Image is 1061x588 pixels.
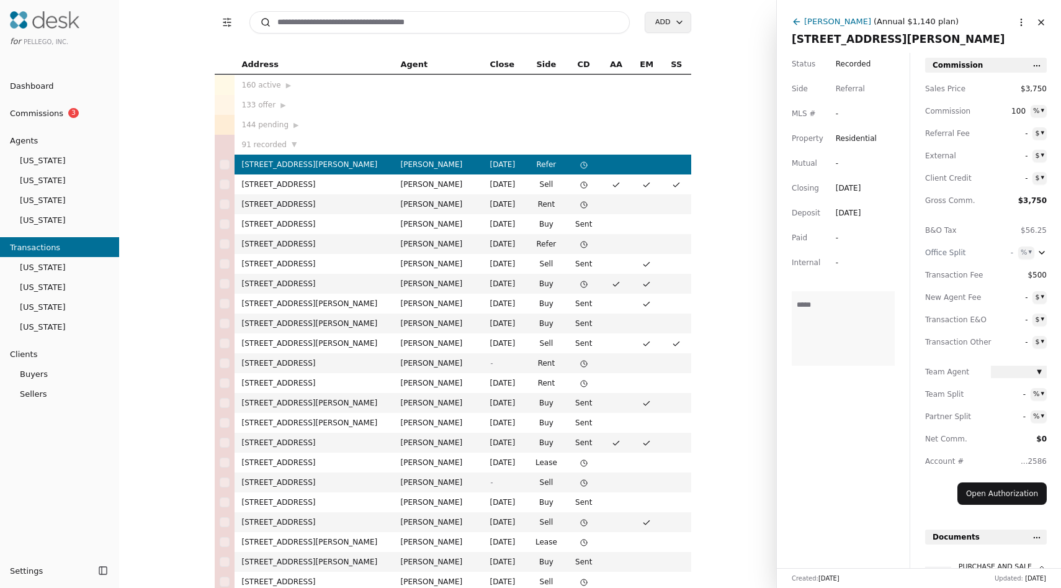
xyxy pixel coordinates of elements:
[925,433,981,445] span: Net Comm.
[991,105,1026,117] span: 100
[235,214,393,234] td: [STREET_ADDRESS]
[578,58,590,71] span: CD
[10,564,43,577] span: Settings
[483,155,527,174] td: [DATE]
[1041,127,1044,138] div: ▾
[235,234,393,254] td: [STREET_ADDRESS]
[5,561,94,581] button: Settings
[575,558,592,566] span: Sent
[925,83,981,95] span: Sales Price
[991,83,1047,95] span: $3,750
[1041,336,1044,347] div: ▾
[526,194,566,214] td: Rent
[1018,247,1034,259] button: %
[483,274,527,294] td: [DATE]
[483,314,527,333] td: [DATE]
[393,314,483,333] td: [PERSON_NAME]
[925,410,981,423] span: Partner Split
[792,132,823,145] span: Property
[836,232,858,244] div: -
[526,373,566,393] td: Rent
[536,58,556,71] span: Side
[526,453,566,473] td: Lease
[526,552,566,572] td: Buy
[1028,247,1032,258] div: ▾
[526,492,566,512] td: Buy
[836,58,871,70] span: Recorded
[10,37,21,46] span: for
[242,79,386,91] div: 160 active
[991,269,1047,281] span: $500
[792,574,839,583] div: Created:
[1032,336,1047,348] button: $
[804,15,871,28] div: [PERSON_NAME]
[836,157,858,170] div: -
[1036,435,1047,443] span: $0
[991,336,1027,348] span: -
[483,552,527,572] td: [DATE]
[526,473,566,492] td: Sell
[235,174,393,194] td: [STREET_ADDRESS]
[393,393,483,413] td: [PERSON_NAME]
[836,256,858,269] div: -
[393,214,483,234] td: [PERSON_NAME]
[925,455,981,468] span: Account #
[393,254,483,274] td: [PERSON_NAME]
[483,492,527,512] td: [DATE]
[575,399,592,407] span: Sent
[235,274,393,294] td: [STREET_ADDRESS]
[575,260,592,268] span: Sent
[526,393,566,413] td: Buy
[640,58,653,71] span: EM
[1041,105,1044,116] div: ▾
[526,254,566,274] td: Sell
[483,373,527,393] td: [DATE]
[235,373,393,393] td: [STREET_ADDRESS]
[836,83,865,95] div: Referral
[393,453,483,473] td: [PERSON_NAME]
[526,314,566,333] td: Buy
[575,299,592,308] span: Sent
[925,291,981,304] span: New Agent Fee
[526,174,566,194] td: Sell
[483,234,527,254] td: [DATE]
[242,99,386,111] div: 133 offer
[1018,196,1047,205] span: $3,750
[526,155,566,174] td: Refer
[792,83,808,95] span: Side
[1041,410,1044,422] div: ▾
[393,353,483,373] td: [PERSON_NAME]
[235,353,393,373] td: [STREET_ADDRESS]
[1031,388,1047,400] button: %
[925,194,981,207] span: Gross Comm.
[957,482,1047,505] button: Open Authorization
[991,291,1027,304] span: -
[483,174,527,194] td: [DATE]
[286,80,291,91] span: ▶
[991,247,1013,259] span: -
[483,333,527,353] td: [DATE]
[1032,172,1047,184] button: $
[68,108,79,118] span: 3
[393,234,483,254] td: [PERSON_NAME]
[235,453,393,473] td: [STREET_ADDRESS]
[925,366,981,378] span: Team Agent
[575,220,592,228] span: Sent
[645,12,691,33] button: Add
[235,393,393,413] td: [STREET_ADDRESS][PERSON_NAME]
[792,107,816,120] span: MLS #
[792,207,820,219] span: Deposit
[1032,314,1047,326] button: $
[526,333,566,353] td: Sell
[575,498,592,507] span: Sent
[991,150,1027,162] span: -
[575,418,592,427] span: Sent
[792,58,815,70] span: Status
[792,182,819,194] span: Closing
[991,127,1027,140] span: -
[925,336,981,348] span: Transaction Other
[1025,575,1046,582] span: [DATE]
[792,256,820,269] span: Internal
[1032,150,1047,162] button: $
[235,254,393,274] td: [STREET_ADDRESS]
